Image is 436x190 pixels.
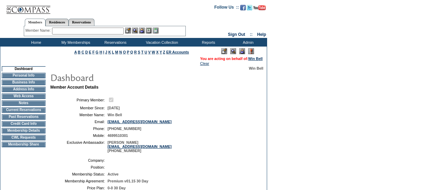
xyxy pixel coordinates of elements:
[130,50,133,54] a: Q
[108,133,128,138] span: 4699510301
[119,50,122,54] a: N
[200,61,209,66] a: Clear
[53,165,105,169] td: Position:
[125,28,131,33] img: b_edit.gif
[108,140,172,153] span: [PERSON_NAME] [PHONE_NUMBER]
[2,107,45,113] td: Current Reservations
[2,87,45,92] td: Address Info
[115,50,118,54] a: M
[227,38,267,47] td: Admin
[160,50,162,54] a: Y
[153,28,159,33] img: b_calculator.gif
[230,48,236,54] img: View Mode
[148,50,151,54] a: V
[74,50,77,54] a: A
[248,57,263,61] a: Win Bell
[134,38,188,47] td: Vacation Collection
[85,50,88,54] a: D
[89,50,91,54] a: E
[103,50,104,54] a: I
[248,48,254,54] img: Log Concern/Member Elevation
[16,38,55,47] td: Home
[239,48,245,54] img: Impersonate
[240,5,246,10] img: Become our fan on Facebook
[100,50,102,54] a: H
[108,106,120,110] span: [DATE]
[200,57,263,61] span: You are acting on behalf of:
[2,142,45,147] td: Membership Share
[152,50,155,54] a: W
[228,32,245,37] a: Sign Out
[108,179,148,183] span: Premium v01.15 30 Day
[108,172,119,176] span: Active
[50,85,99,90] b: Member Account Details
[95,38,134,47] td: Reservations
[55,38,95,47] td: My Memberships
[156,50,159,54] a: X
[53,133,105,138] td: Mobile:
[112,50,114,54] a: L
[2,100,45,106] td: Notes
[132,28,138,33] img: View
[2,135,45,140] td: CWL Requests
[45,19,69,26] a: Residences
[108,120,172,124] a: [EMAIL_ADDRESS][DOMAIN_NAME]
[53,140,105,153] td: Exclusive Ambassador:
[163,50,165,54] a: Z
[2,80,45,85] td: Business Info
[146,28,152,33] img: Reservations
[108,144,172,149] a: [EMAIL_ADDRESS][DOMAIN_NAME]
[53,179,105,183] td: Membership Agreement:
[221,48,227,54] img: Edit Mode
[188,38,227,47] td: Reports
[2,128,45,133] td: Membership Details
[95,50,98,54] a: G
[53,158,105,162] td: Company:
[105,50,107,54] a: J
[250,32,253,37] span: ::
[249,66,263,70] span: Win Bell
[26,28,52,33] div: Member Name:
[2,93,45,99] td: Web Access
[53,113,105,117] td: Member Name:
[144,50,147,54] a: U
[25,19,46,26] a: Members
[247,7,252,11] a: Follow us on Twitter
[108,127,141,131] span: [PHONE_NUMBER]
[214,4,239,12] td: Follow Us ::
[53,120,105,124] td: Email:
[240,7,246,11] a: Become our fan on Facebook
[53,172,105,176] td: Membership Status:
[253,5,266,10] img: Subscribe to our YouTube Channel
[108,113,122,117] span: Win Bell
[139,28,145,33] img: Impersonate
[53,186,105,190] td: Price Plan:
[69,19,94,26] a: Reservations
[108,186,126,190] span: 0-0 30 Day
[53,127,105,131] td: Phone:
[138,50,140,54] a: S
[53,97,105,103] td: Primary Member:
[2,114,45,120] td: Past Reservations
[253,7,266,11] a: Subscribe to our YouTube Channel
[166,50,189,54] a: ER Accounts
[81,50,84,54] a: C
[257,32,266,37] a: Help
[78,50,81,54] a: B
[2,66,45,71] td: Dashboard
[2,73,45,78] td: Personal Info
[108,50,111,54] a: K
[2,121,45,127] td: Credit Card Info
[134,50,137,54] a: R
[247,5,252,10] img: Follow us on Twitter
[123,50,126,54] a: O
[141,50,144,54] a: T
[50,70,188,84] img: pgTtlDashboard.gif
[53,106,105,110] td: Member Since:
[127,50,129,54] a: P
[92,50,95,54] a: F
